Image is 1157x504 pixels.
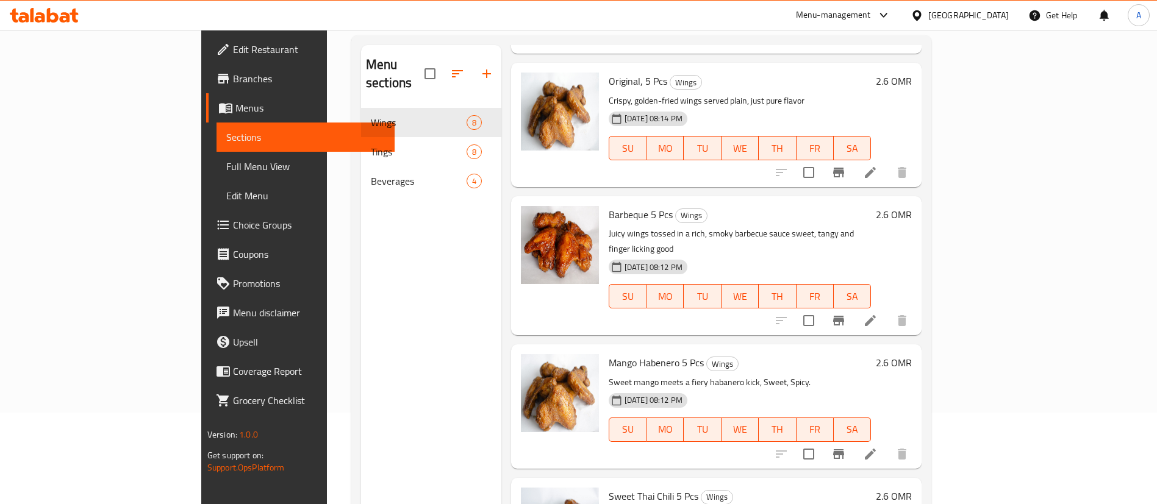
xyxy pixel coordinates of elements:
div: items [467,174,482,188]
button: WE [722,417,759,442]
span: SA [839,421,866,438]
span: 8 [467,146,481,158]
a: Full Menu View [217,152,395,181]
span: Wings [676,208,707,222]
span: Original, 5 Pcs [609,72,667,90]
button: WE [722,136,759,160]
span: Wings [707,357,738,371]
span: TU [689,288,716,305]
div: Tings8 [361,137,501,166]
button: FR [797,136,834,160]
span: A [1136,9,1141,22]
span: 8 [467,117,481,129]
button: TH [759,417,796,442]
a: Support.OpsPlatform [207,460,285,475]
div: items [467,144,482,159]
button: SA [834,284,871,308]
button: SA [834,417,871,442]
button: SU [609,136,647,160]
span: SA [839,288,866,305]
span: Select all sections [417,61,443,87]
span: WE [726,288,754,305]
span: Branches [233,71,385,86]
div: items [467,115,482,130]
a: Menus [206,93,395,122]
span: FR [801,140,829,157]
button: Branch-specific-item [824,158,853,187]
span: TH [764,140,791,157]
span: Edit Restaurant [233,42,385,57]
button: Branch-specific-item [824,306,853,335]
a: Promotions [206,269,395,298]
span: WE [726,421,754,438]
button: MO [647,136,684,160]
span: Select to update [796,441,822,467]
span: TU [689,140,716,157]
span: FR [801,288,829,305]
span: MO [651,140,679,157]
h2: Menu sections [366,55,424,92]
a: Edit Menu [217,181,395,210]
span: Full Menu View [226,159,385,174]
span: MO [651,421,679,438]
span: WE [726,140,754,157]
img: Mango Habenero 5 Pcs [521,354,599,432]
a: Edit Restaurant [206,35,395,64]
span: Choice Groups [233,218,385,232]
span: [DATE] 08:12 PM [620,261,687,273]
span: Mango Habenero 5 Pcs [609,353,704,372]
button: Branch-specific-item [824,439,853,469]
span: Select to update [796,308,822,333]
span: SU [614,288,642,305]
img: Barbeque 5 Pcs [521,206,599,284]
div: Menu-management [796,8,871,23]
span: SU [614,140,642,157]
a: Menu disclaimer [206,298,395,327]
button: TU [684,136,721,160]
span: 1.0.0 [239,427,258,442]
button: TH [759,284,796,308]
button: TH [759,136,796,160]
h6: 2.6 OMR [876,354,912,371]
span: SA [839,140,866,157]
a: Edit menu item [863,447,878,461]
button: SU [609,284,647,308]
button: TU [684,284,721,308]
span: TH [764,288,791,305]
a: Coverage Report [206,357,395,386]
span: Wings [371,115,467,130]
span: TH [764,421,791,438]
button: MO [647,417,684,442]
a: Upsell [206,327,395,357]
span: SU [614,421,642,438]
a: Coupons [206,240,395,269]
span: Select to update [796,160,822,185]
div: Beverages [371,174,467,188]
span: Version: [207,427,237,442]
button: WE [722,284,759,308]
span: Tings [371,144,467,159]
span: Sections [226,130,385,144]
button: TU [684,417,721,442]
p: Crispy, golden-fried wings served plain, just pure flavor [609,93,871,108]
nav: Menu sections [361,103,501,201]
h6: 2.6 OMR [876,206,912,223]
button: FR [797,284,834,308]
span: Coverage Report [233,364,385,378]
span: Barbeque 5 Pcs [609,205,673,224]
span: [DATE] 08:12 PM [620,394,687,406]
button: FR [797,417,834,442]
button: SA [834,136,871,160]
span: Get support on: [207,447,263,463]
span: MO [651,288,679,305]
span: Upsell [233,335,385,349]
button: delete [887,306,917,335]
span: FR [801,421,829,438]
span: 4 [467,176,481,187]
div: Wings8 [361,108,501,137]
button: delete [887,439,917,469]
span: Menu disclaimer [233,305,385,320]
a: Choice Groups [206,210,395,240]
button: Add section [472,59,501,88]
